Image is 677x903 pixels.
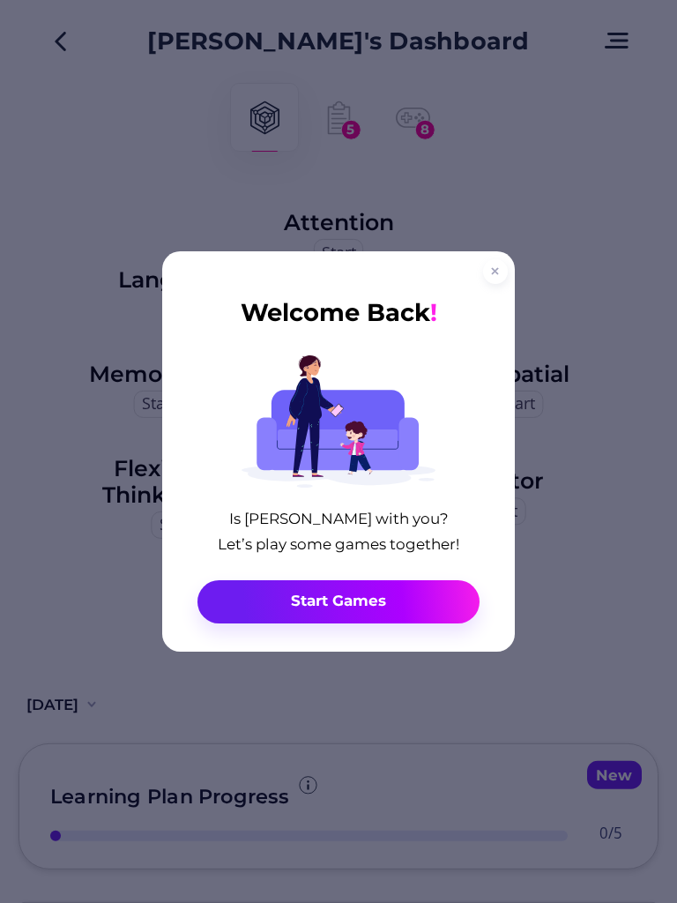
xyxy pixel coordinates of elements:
span: Let’s play some games together! [197,506,480,556]
span: Start Games [291,592,386,611]
button: Start Games [197,580,480,623]
span: ! [430,297,437,327]
span: Welcome Back [197,294,480,332]
div: Is [PERSON_NAME] with you? [197,506,480,532]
